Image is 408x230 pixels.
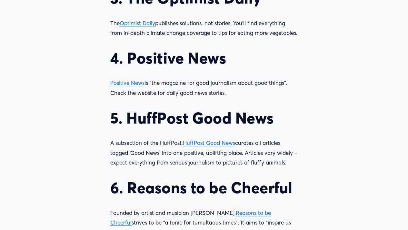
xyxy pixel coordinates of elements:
p: A subsection of the HuffPost, curates all articles tagged ‘Good News’ into one positive, upliftin... [110,138,298,168]
h2: 6. Reasons to be Cheerful [110,179,298,197]
h2: 5. HuffPost Good News [110,109,298,127]
h2: 4. Positive News [110,49,298,67]
p: The publishes solutions, not stories. You’ll find everything from in-depth climate change coverag... [110,18,298,38]
a: Positive News [110,79,144,86]
p: is “the magazine for good journalism about good things”. Check the website for daily good news st... [110,78,298,98]
a: Optimist Daily [120,20,155,26]
a: HuffPost Good News [183,139,235,146]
